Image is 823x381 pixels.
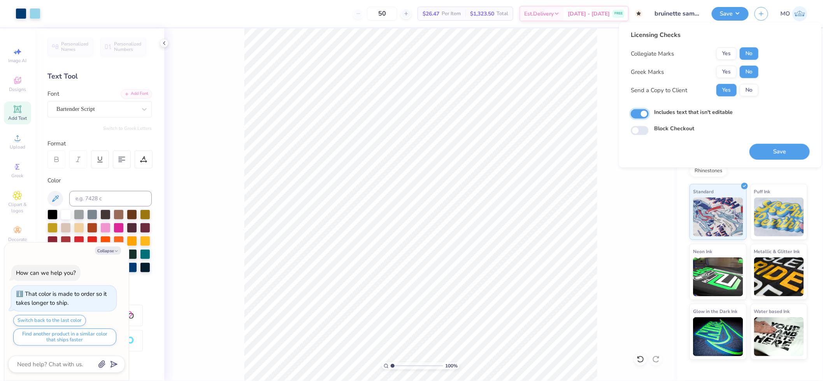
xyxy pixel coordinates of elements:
[649,6,706,21] input: Untitled Design
[13,315,86,326] button: Switch back to the last color
[693,307,737,315] span: Glow in the Dark Ink
[631,30,758,40] div: Licensing Checks
[470,10,494,18] span: $1,323.50
[10,144,25,150] span: Upload
[693,187,714,196] span: Standard
[712,7,749,21] button: Save
[367,7,397,21] input: – –
[693,197,743,236] img: Standard
[8,115,27,121] span: Add Text
[47,89,59,98] label: Font
[568,10,610,18] span: [DATE] - [DATE]
[740,66,758,78] button: No
[121,89,152,98] div: Add Font
[9,86,26,93] span: Designs
[754,197,804,236] img: Puff Ink
[693,257,743,296] img: Neon Ink
[423,10,439,18] span: $26.47
[740,84,758,96] button: No
[47,176,152,185] div: Color
[690,165,727,177] div: Rhinestones
[442,10,461,18] span: Per Item
[524,10,554,18] span: Est. Delivery
[445,362,458,369] span: 100 %
[754,257,804,296] img: Metallic & Glitter Ink
[631,68,664,77] div: Greek Marks
[749,144,810,160] button: Save
[13,329,116,346] button: Find another product in a similar color that ships faster
[16,269,76,277] div: How can we help you?
[754,187,770,196] span: Puff Ink
[754,247,800,255] span: Metallic & Glitter Ink
[716,47,737,60] button: Yes
[614,11,623,16] span: FREE
[754,307,790,315] span: Water based Ink
[631,49,674,58] div: Collegiate Marks
[792,6,807,21] img: Mirabelle Olis
[16,290,107,307] div: That color is made to order so it takes longer to ship.
[69,191,152,206] input: e.g. 7428 c
[4,201,31,214] span: Clipart & logos
[754,317,804,356] img: Water based Ink
[716,84,737,96] button: Yes
[103,125,152,131] button: Switch to Greek Letters
[47,139,153,148] div: Format
[693,317,743,356] img: Glow in the Dark Ink
[47,71,152,82] div: Text Tool
[12,173,24,179] span: Greek
[61,41,89,52] span: Personalized Names
[740,47,758,60] button: No
[95,246,121,255] button: Collapse
[781,9,790,18] span: MO
[631,86,687,95] div: Send a Copy to Client
[114,41,142,52] span: Personalized Numbers
[654,124,694,133] label: Block Checkout
[9,58,27,64] span: Image AI
[693,247,712,255] span: Neon Ink
[654,108,733,116] label: Includes text that isn't editable
[497,10,508,18] span: Total
[716,66,737,78] button: Yes
[781,6,807,21] a: MO
[8,236,27,243] span: Decorate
